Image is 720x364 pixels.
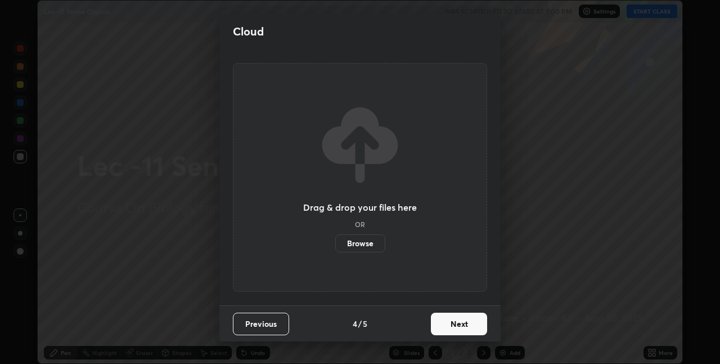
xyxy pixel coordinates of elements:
h2: Cloud [233,24,264,39]
h4: / [358,318,362,330]
h5: OR [355,221,365,228]
button: Previous [233,313,289,335]
h4: 5 [363,318,367,330]
h3: Drag & drop your files here [303,203,417,212]
button: Next [431,313,487,335]
h4: 4 [353,318,357,330]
